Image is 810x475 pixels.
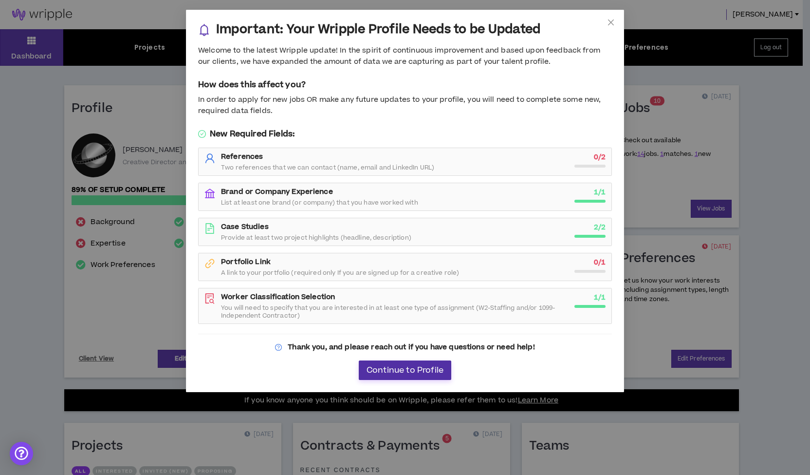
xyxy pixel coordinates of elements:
span: bank [204,188,215,199]
strong: References [221,152,263,162]
strong: Thank you, and please reach out if you have questions or need help! [288,342,534,352]
span: List at least one brand (or company) that you have worked with [221,199,418,207]
strong: Brand or Company Experience [221,187,333,197]
span: Continue to Profile [367,366,443,375]
span: Provide at least two project highlights (headline, description) [221,234,411,242]
div: Welcome to the latest Wripple update! In the spirit of continuous improvement and based upon feed... [198,45,612,67]
div: Open Intercom Messenger [10,442,33,465]
button: Close [598,10,624,36]
strong: 1 / 1 [594,292,606,303]
strong: 2 / 2 [594,222,606,232]
span: file-search [204,293,215,304]
span: A link to your portfolio (required only If you are signed up for a creative role) [221,269,459,277]
h5: How does this affect you? [198,79,612,91]
strong: Worker Classification Selection [221,292,335,302]
span: check-circle [198,130,206,138]
span: question-circle [275,344,282,351]
strong: Case Studies [221,222,269,232]
span: Two references that we can contact (name, email and LinkedIn URL) [221,164,434,171]
span: user [204,153,215,164]
span: close [607,19,615,26]
span: file-text [204,223,215,234]
span: link [204,258,215,269]
button: Continue to Profile [359,361,451,380]
h3: Important: Your Wripple Profile Needs to be Updated [216,22,540,38]
span: bell [198,24,210,36]
span: You will need to specify that you are interested in at least one type of assignment (W2-Staffing ... [221,304,569,320]
strong: 1 / 1 [594,187,606,197]
strong: Portfolio Link [221,257,271,267]
h5: New Required Fields: [198,128,612,140]
div: In order to apply for new jobs OR make any future updates to your profile, you will need to compl... [198,95,612,116]
strong: 0 / 1 [594,257,606,267]
strong: 0 / 2 [594,152,606,162]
